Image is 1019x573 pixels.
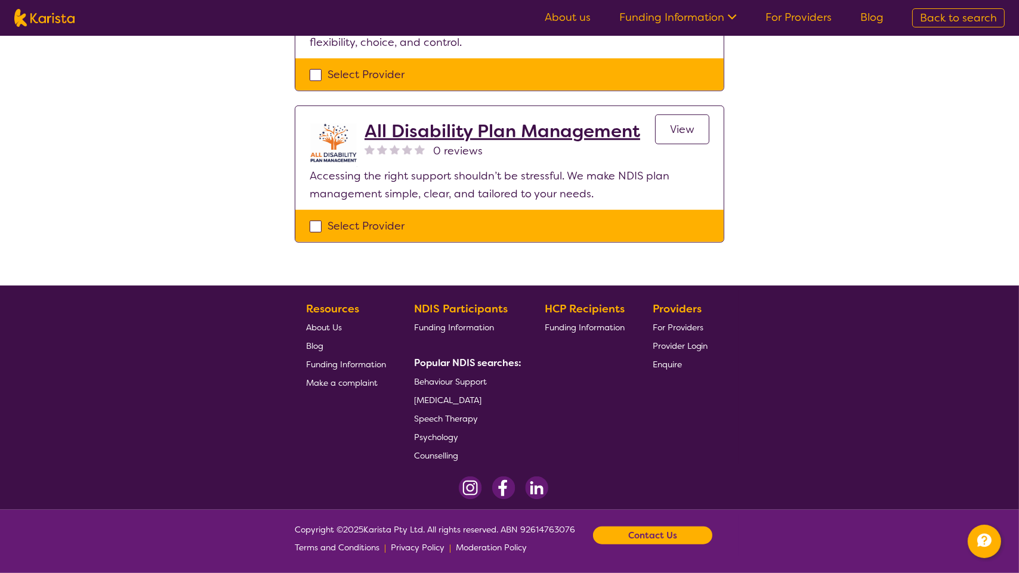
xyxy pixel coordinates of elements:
a: Terms and Conditions [295,538,379,556]
span: Psychology [414,432,458,442]
img: LinkedIn [525,476,548,500]
b: NDIS Participants [414,302,508,316]
a: Blog [860,10,884,24]
span: For Providers [653,322,703,333]
a: About us [545,10,591,24]
button: Channel Menu [968,525,1001,558]
a: Speech Therapy [414,409,517,428]
span: Terms and Conditions [295,542,379,553]
a: Provider Login [653,336,708,355]
img: nonereviewstar [377,144,387,154]
a: Enquire [653,355,708,373]
b: Providers [653,302,702,316]
span: View [670,122,694,137]
a: Make a complaint [306,373,386,392]
img: nonereviewstar [390,144,400,154]
span: Back to search [920,11,997,25]
b: HCP Recipients [545,302,625,316]
span: Privacy Policy [391,542,444,553]
p: Accessing the right support shouldn’t be stressful. We make NDIS plan management simple, clear, a... [310,167,709,203]
img: Karista logo [14,9,75,27]
img: nonereviewstar [415,144,425,154]
a: [MEDICAL_DATA] [414,391,517,409]
a: About Us [306,318,386,336]
a: Funding Information [545,318,625,336]
span: 0 reviews [433,142,483,160]
a: View [655,114,709,144]
a: Funding Information [414,318,517,336]
span: Blog [306,340,323,351]
p: | [384,538,386,556]
span: Provider Login [653,340,708,351]
b: Contact Us [628,526,677,544]
p: | [449,538,451,556]
b: Popular NDIS searches: [414,357,521,369]
span: Speech Therapy [414,413,478,424]
a: All Disability Plan Management [365,120,640,142]
span: [MEDICAL_DATA] [414,395,481,405]
span: Funding Information [545,322,625,333]
a: Psychology [414,428,517,446]
a: Behaviour Support [414,372,517,391]
span: Enquire [653,359,682,370]
a: For Providers [765,10,832,24]
a: Privacy Policy [391,538,444,556]
a: Moderation Policy [456,538,527,556]
span: About Us [306,322,342,333]
a: Blog [306,336,386,355]
a: Counselling [414,446,517,464]
img: Facebook [492,476,515,500]
span: Behaviour Support [414,376,487,387]
img: Instagram [459,476,482,500]
a: Funding Information [306,355,386,373]
span: Moderation Policy [456,542,527,553]
img: at5vqv0lot2lggohlylh.jpg [310,120,357,167]
span: Counselling [414,450,458,461]
a: Back to search [912,8,1005,27]
a: Funding Information [619,10,737,24]
img: nonereviewstar [402,144,412,154]
img: nonereviewstar [365,144,375,154]
b: Resources [306,302,359,316]
a: For Providers [653,318,708,336]
span: Funding Information [306,359,386,370]
span: Copyright © 2025 Karista Pty Ltd. All rights reserved. ABN 92614763076 [295,521,575,556]
span: Make a complaint [306,377,378,388]
span: Funding Information [414,322,494,333]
